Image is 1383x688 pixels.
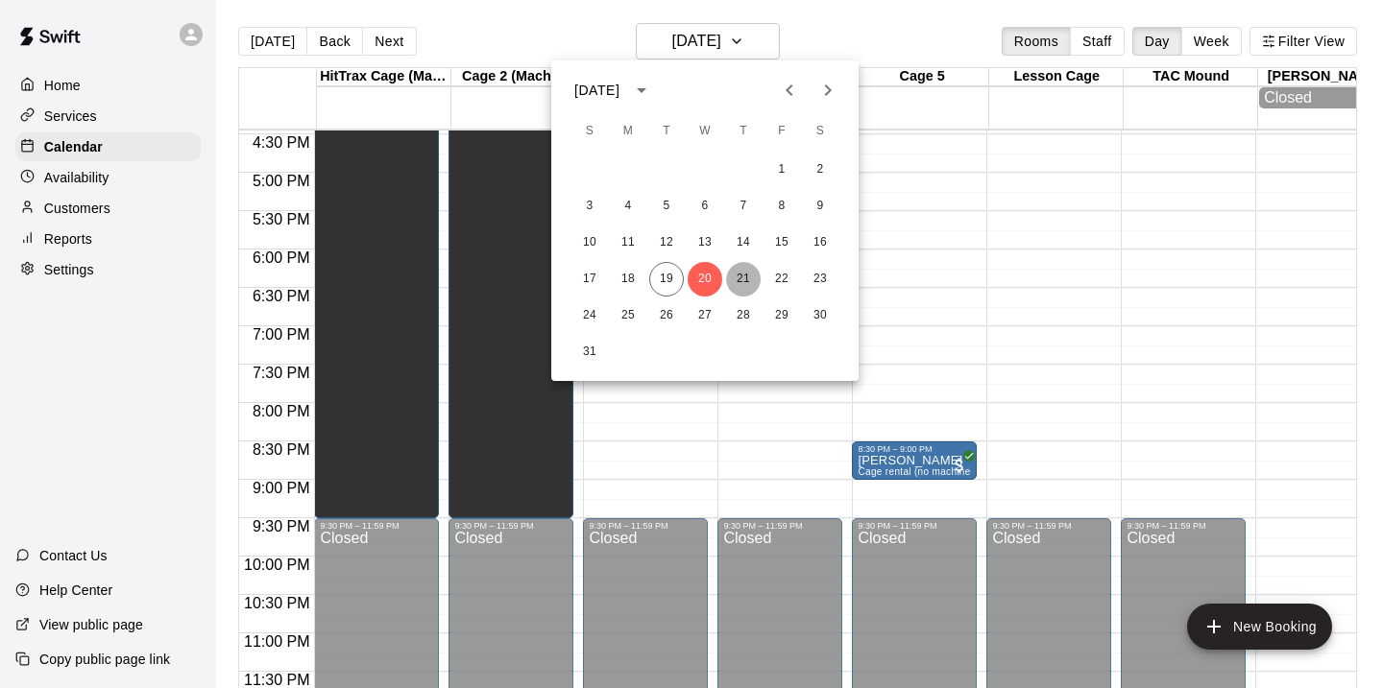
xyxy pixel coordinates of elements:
button: 17 [572,262,607,297]
button: 12 [649,225,684,260]
button: 31 [572,335,607,369]
button: 11 [611,225,645,260]
button: Previous month [770,71,809,109]
button: 25 [611,298,645,333]
button: 20 [688,262,722,297]
button: 23 [803,262,837,297]
button: 21 [726,262,761,297]
span: Sunday [572,112,607,151]
span: Monday [611,112,645,151]
div: [DATE] [574,81,619,101]
button: 9 [803,189,837,224]
button: 6 [688,189,722,224]
button: 26 [649,298,684,333]
span: Tuesday [649,112,684,151]
button: 16 [803,225,837,260]
span: Thursday [726,112,761,151]
button: 3 [572,189,607,224]
span: Friday [764,112,799,151]
button: 10 [572,225,607,260]
button: 29 [764,298,799,333]
button: 27 [688,298,722,333]
button: 22 [764,262,799,297]
button: 30 [803,298,837,333]
button: 5 [649,189,684,224]
button: Next month [809,71,847,109]
span: Wednesday [688,112,722,151]
button: 13 [688,225,722,260]
button: calendar view is open, switch to year view [625,74,658,107]
button: 4 [611,189,645,224]
button: 28 [726,298,761,333]
button: 24 [572,298,607,333]
button: 2 [803,153,837,187]
button: 8 [764,189,799,224]
button: 15 [764,225,799,260]
button: 14 [726,225,761,260]
button: 18 [611,262,645,297]
button: 1 [764,153,799,187]
button: 7 [726,189,761,224]
button: 19 [649,262,684,297]
span: Saturday [803,112,837,151]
